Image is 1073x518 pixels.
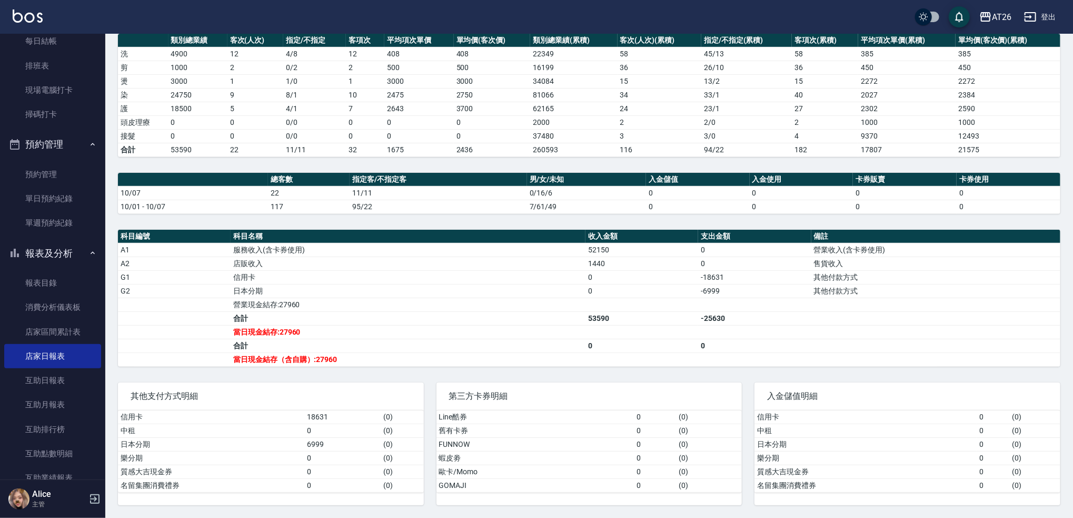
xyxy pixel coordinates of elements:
[956,102,1060,115] td: 2590
[384,102,454,115] td: 2643
[792,115,858,129] td: 2
[530,74,617,88] td: 34084
[4,417,101,442] a: 互助排行榜
[646,173,750,187] th: 入金儲值
[530,115,617,129] td: 2000
[754,451,977,465] td: 樂分期
[118,478,304,492] td: 名留集團消費禮券
[168,74,227,88] td: 3000
[956,129,1060,143] td: 12493
[618,143,702,157] td: 116
[454,88,531,102] td: 2750
[384,47,454,61] td: 408
[118,102,168,115] td: 護
[4,320,101,344] a: 店家區間累計表
[436,411,742,493] table: a dense table
[698,230,811,243] th: 支出金額
[118,451,304,465] td: 樂分期
[168,61,227,74] td: 1000
[1009,411,1060,424] td: ( 0 )
[585,284,698,298] td: 0
[381,411,423,424] td: ( 0 )
[811,257,1060,270] td: 售貨收入
[949,6,970,27] button: save
[530,61,617,74] td: 16199
[227,102,283,115] td: 5
[118,411,304,424] td: 信用卡
[853,200,957,213] td: 0
[168,143,227,157] td: 53590
[754,478,977,492] td: 名留集團消費禮券
[792,47,858,61] td: 58
[118,257,231,270] td: A2
[750,173,853,187] th: 入金使用
[956,88,1060,102] td: 2384
[1009,478,1060,492] td: ( 0 )
[4,344,101,368] a: 店家日報表
[754,437,977,451] td: 日本分期
[227,115,283,129] td: 0
[956,143,1060,157] td: 21575
[283,129,346,143] td: 0 / 0
[384,61,454,74] td: 500
[1020,7,1060,27] button: 登出
[754,465,977,478] td: 質感大吉現金券
[346,47,384,61] td: 12
[811,243,1060,257] td: 營業收入(含卡券使用)
[346,129,384,143] td: 0
[676,478,742,492] td: ( 0 )
[858,34,956,47] th: 平均項次單價(累積)
[4,442,101,466] a: 互助點數明細
[304,411,381,424] td: 18631
[701,102,792,115] td: 23 / 1
[283,61,346,74] td: 0 / 2
[384,88,454,102] td: 2475
[676,411,742,424] td: ( 0 )
[231,230,585,243] th: 科目名稱
[118,230,1060,367] table: a dense table
[168,129,227,143] td: 0
[698,311,811,325] td: -25630
[4,78,101,102] a: 現場電腦打卡
[283,74,346,88] td: 1 / 0
[454,47,531,61] td: 408
[118,143,168,157] td: 合計
[956,74,1060,88] td: 2272
[231,270,585,284] td: 信用卡
[634,451,677,465] td: 0
[118,74,168,88] td: 燙
[618,61,702,74] td: 36
[858,102,956,115] td: 2302
[698,270,811,284] td: -18631
[701,115,792,129] td: 2 / 0
[957,200,1060,213] td: 0
[858,61,956,74] td: 450
[283,47,346,61] td: 4 / 8
[381,465,423,478] td: ( 0 )
[4,211,101,235] a: 單週預約紀錄
[634,437,677,451] td: 0
[530,88,617,102] td: 81066
[4,54,101,78] a: 排班表
[118,230,231,243] th: 科目編號
[118,437,304,451] td: 日本分期
[956,61,1060,74] td: 450
[384,129,454,143] td: 0
[118,200,268,213] td: 10/01 - 10/07
[384,115,454,129] td: 0
[701,34,792,47] th: 指定/不指定(累積)
[527,173,646,187] th: 男/女/未知
[530,129,617,143] td: 37480
[585,257,698,270] td: 1440
[767,391,1048,402] span: 入金儲值明細
[350,200,527,213] td: 95/22
[454,34,531,47] th: 單均價(客次價)
[436,478,634,492] td: GOMAJI
[858,115,956,129] td: 1000
[454,143,531,157] td: 2436
[4,295,101,319] a: 消費分析儀表板
[618,34,702,47] th: 客次(人次)(累積)
[527,186,646,200] td: 0/16/6
[381,437,423,451] td: ( 0 )
[4,368,101,393] a: 互助日報表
